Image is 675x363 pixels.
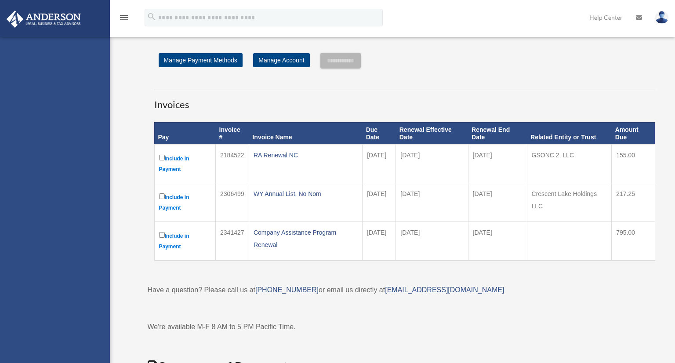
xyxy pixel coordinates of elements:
td: [DATE] [363,145,396,183]
a: menu [119,15,129,23]
input: Include in Payment [159,232,165,238]
th: Renewal End Date [468,122,527,145]
td: Crescent Lake Holdings LLC [527,183,612,222]
td: 2341427 [216,222,249,261]
img: User Pic [655,11,668,24]
a: [PHONE_NUMBER] [255,286,319,294]
th: Related Entity or Trust [527,122,612,145]
td: [DATE] [468,183,527,222]
th: Pay [154,122,216,145]
a: Manage Payment Methods [159,53,243,67]
td: [DATE] [363,222,396,261]
td: [DATE] [468,222,527,261]
td: 2306499 [216,183,249,222]
td: 217.25 [612,183,655,222]
i: search [147,12,156,22]
th: Amount Due [612,122,655,145]
th: Invoice # [216,122,249,145]
th: Due Date [363,122,396,145]
input: Include in Payment [159,193,165,199]
td: [DATE] [396,145,468,183]
td: 2184522 [216,145,249,183]
label: Include in Payment [159,192,211,213]
a: [EMAIL_ADDRESS][DOMAIN_NAME] [385,286,504,294]
td: 155.00 [612,145,655,183]
td: 795.00 [612,222,655,261]
td: [DATE] [396,183,468,222]
label: Include in Payment [159,153,211,174]
input: Include in Payment [159,155,165,160]
div: RA Renewal NC [254,149,358,161]
img: Anderson Advisors Platinum Portal [4,11,83,28]
div: WY Annual List, No Nom [254,188,358,200]
th: Invoice Name [249,122,362,145]
h3: Invoices [154,90,655,112]
th: Renewal Effective Date [396,122,468,145]
p: We're available M-F 8 AM to 5 PM Pacific Time. [148,321,662,333]
td: GSONC 2, LLC [527,145,612,183]
td: [DATE] [468,145,527,183]
label: Include in Payment [159,230,211,252]
i: menu [119,12,129,23]
a: Manage Account [253,53,309,67]
td: [DATE] [396,222,468,261]
div: Company Assistance Program Renewal [254,226,358,251]
td: [DATE] [363,183,396,222]
p: Have a question? Please call us at or email us directly at [148,284,662,296]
